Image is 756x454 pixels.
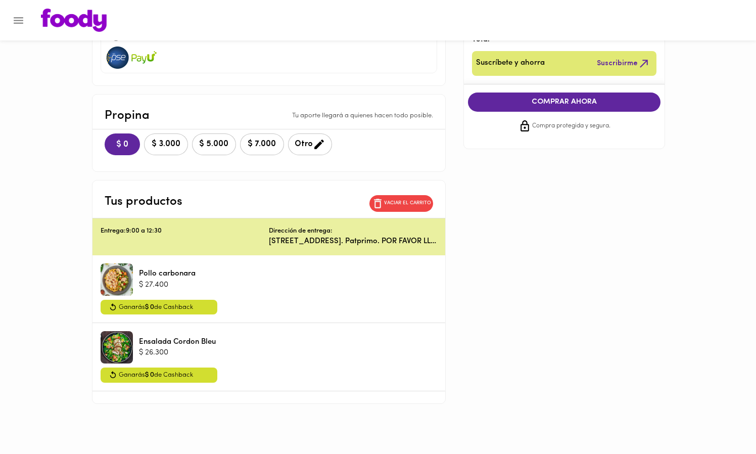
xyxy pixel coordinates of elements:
button: $ 7.000 [240,133,284,155]
span: Otro [295,138,325,151]
p: Dirección de entrega: [269,226,333,236]
img: visa [131,47,157,69]
button: Suscribirme [595,55,652,72]
div: Ensalada Cordon Bleu [101,331,133,364]
p: Propina [105,107,150,125]
span: Suscríbete y ahorra [476,57,545,70]
iframe: Messagebird Livechat Widget [697,395,746,444]
span: Suscribirme [597,57,650,70]
p: $ 27.400 [139,280,196,290]
button: Otro [288,133,332,155]
div: Pollo carbonara [101,263,133,296]
span: $ 0 [145,304,154,310]
p: [STREET_ADDRESS]. Patprimo. POR FAVOR LLAMAR A [PERSON_NAME] 3112554500 [269,236,437,247]
span: COMPRAR AHORA [478,98,651,107]
p: Vaciar el carrito [384,200,431,207]
span: $ 5.000 [199,140,229,149]
span: Ganarás de Cashback [119,370,193,381]
button: COMPRAR AHORA [468,93,661,112]
button: $ 0 [105,133,140,155]
p: Pollo carbonara [139,268,196,279]
span: Compra protegida y segura. [532,121,610,131]
span: $ 3.000 [151,140,181,149]
p: $ 26.300 [139,347,216,358]
button: $ 5.000 [192,133,236,155]
p: Entrega: 9:00 a 12:30 [101,226,269,236]
p: Ensalada Cordon Bleu [139,337,216,347]
p: Tu aporte llegará a quienes hacen todo posible. [292,111,433,121]
button: $ 3.000 [144,133,188,155]
span: $ 7.000 [247,140,277,149]
img: logo.png [41,9,107,32]
span: $ 0 [113,140,132,150]
button: Vaciar el carrito [369,195,433,212]
img: visa [105,47,130,69]
button: Menu [6,8,31,33]
p: Tus productos [105,193,182,211]
span: $ 0 [145,372,154,378]
span: Ganarás de Cashback [119,302,193,313]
